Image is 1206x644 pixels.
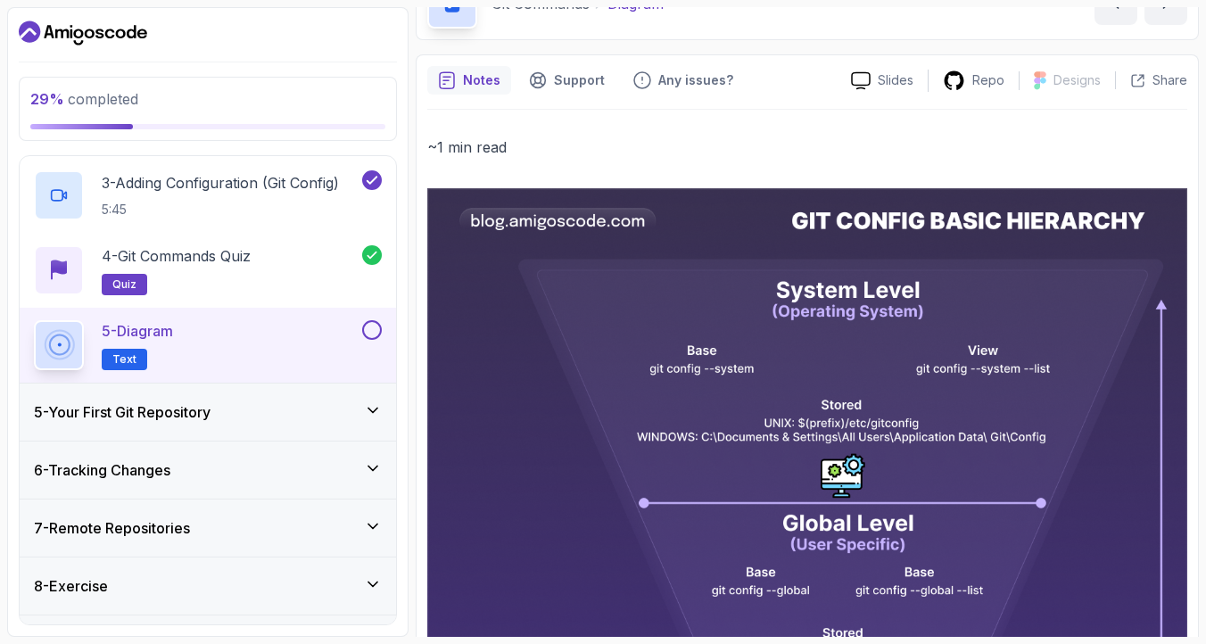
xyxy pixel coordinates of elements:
button: 5-DiagramText [34,320,382,370]
span: Text [112,352,136,367]
button: notes button [427,66,511,95]
p: Designs [1053,71,1101,89]
p: 3 - Adding Configuration (Git Config) [102,172,339,194]
a: Slides [837,71,928,90]
p: ~1 min read [427,135,1187,160]
span: quiz [112,277,136,292]
p: Repo [972,71,1004,89]
p: 4 - Git Commands Quiz [102,245,251,267]
button: 4-Git Commands Quizquiz [34,245,382,295]
p: Any issues? [658,71,733,89]
button: 7-Remote Repositories [20,500,396,557]
p: Slides [878,71,913,89]
button: Share [1115,71,1187,89]
button: 6-Tracking Changes [20,442,396,499]
button: 3-Adding Configuration (Git Config)5:45 [34,170,382,220]
span: completed [30,90,138,108]
a: Dashboard [19,19,147,47]
button: 5-Your First Git Repository [20,384,396,441]
p: 5:45 [102,201,339,219]
button: 8-Exercise [20,557,396,615]
p: Notes [463,71,500,89]
h3: 8 - Exercise [34,575,108,597]
h3: 7 - Remote Repositories [34,517,190,539]
span: 29 % [30,90,64,108]
button: Support button [518,66,615,95]
button: Feedback button [623,66,744,95]
h3: 5 - Your First Git Repository [34,401,211,423]
p: Support [554,71,605,89]
h3: 6 - Tracking Changes [34,459,170,481]
p: Share [1152,71,1187,89]
a: Repo [929,70,1019,92]
p: 5 - Diagram [102,320,173,342]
